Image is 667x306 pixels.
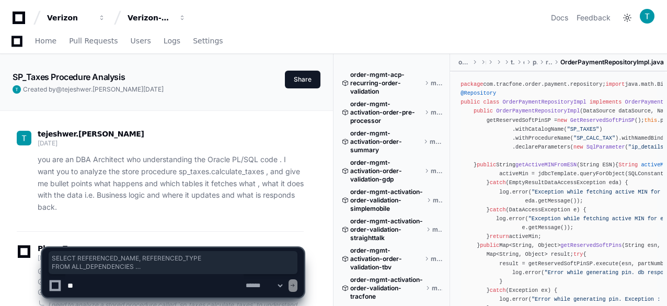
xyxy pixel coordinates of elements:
span: [DATE] [38,139,57,147]
p: you are an DBA Architect who understanding the Oracle PL/SQL code . I want you to analyze the sto... [38,154,304,213]
a: Settings [193,29,223,53]
span: Created by [23,85,164,94]
span: Logs [164,38,180,44]
span: repository [546,58,552,66]
span: order-payment [458,58,470,66]
span: master [433,196,443,205]
span: "ip_details" [628,144,667,150]
span: class [483,99,499,105]
button: Verizon-Clarify-Order-Management [123,8,190,27]
span: catch [490,179,506,186]
span: order-mgmt-activation-order-summary [350,129,421,154]
span: Home [35,38,56,44]
span: order-mgmt-activation-order-validation-gdp [350,158,422,184]
span: "SP_CALC_TAX" [573,135,615,141]
span: Settings [193,38,223,44]
span: catch [490,207,506,213]
span: String [618,162,638,168]
span: implements [590,99,622,105]
a: Users [131,29,151,53]
span: @Repository [461,90,496,96]
span: new [557,117,567,123]
span: payment [533,58,537,66]
span: order-mgmt-activation-order-validation-simplemobile [350,188,424,213]
button: Feedback [577,13,611,23]
span: package [461,81,483,87]
span: [DATE] [143,85,164,93]
span: this [645,117,658,123]
span: @ [56,85,62,93]
img: ACg8ocL-P3SnoSMinE6cJ4KuvimZdrZkjavFcOgZl8SznIp-YIbKyw=s96-c [17,131,31,145]
span: order-mgmt-activation-order-validation-straighttalk [350,217,424,242]
span: public [477,162,496,168]
span: public [474,108,493,114]
a: Docs [551,13,568,23]
img: ACg8ocL-P3SnoSMinE6cJ4KuvimZdrZkjavFcOgZl8SznIp-YIbKyw=s96-c [640,9,654,24]
a: Home [35,29,56,53]
span: OrderPaymentRepositoryImpl [496,108,580,114]
span: tejeshwer.[PERSON_NAME] [38,130,144,138]
span: tejeshwer.[PERSON_NAME] [62,85,143,93]
span: master [431,167,442,175]
span: SELECT REFERENCED_NAME, REFERENCED_TYPE FROM ALL_DEPENDENCIES WHERE OWNER = 'SA' AND NAME = 'SP_T... [52,254,294,271]
span: GetReservedSoftPinSP [570,117,635,123]
span: master [430,138,442,146]
span: master [431,108,442,117]
span: import [606,81,625,87]
span: order [523,58,524,66]
span: public [461,99,480,105]
span: OrderPaymentRepositoryImpl.java [560,58,664,66]
span: order-mgmt-activation-order-pre-processor [350,100,422,125]
span: master [432,225,442,234]
span: Pull Requests [69,38,118,44]
button: Verizon [43,8,110,27]
a: Logs [164,29,180,53]
span: getActiveMINFromESN [515,162,577,168]
span: (String ESN) [577,162,615,168]
a: Pull Requests [69,29,118,53]
span: "SP_TAXES" [567,126,600,132]
span: Users [131,38,151,44]
div: Verizon-Clarify-Order-Management [128,13,172,23]
img: ACg8ocL-P3SnoSMinE6cJ4KuvimZdrZkjavFcOgZl8SznIp-YIbKyw=s96-c [13,85,21,94]
span: tracfone [511,58,515,66]
span: new [573,144,583,150]
button: Share [285,71,320,88]
iframe: Open customer support [634,271,662,300]
span: master [431,79,442,87]
span: order-mgmt-acp-recurring-order-validation [350,71,422,96]
app-text-character-animate: SP_Taxes Procedure Analysis [13,72,125,82]
span: SqlParameter [586,144,625,150]
div: Verizon [47,13,92,23]
span: OrderPaymentRepositoryImpl [502,99,586,105]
